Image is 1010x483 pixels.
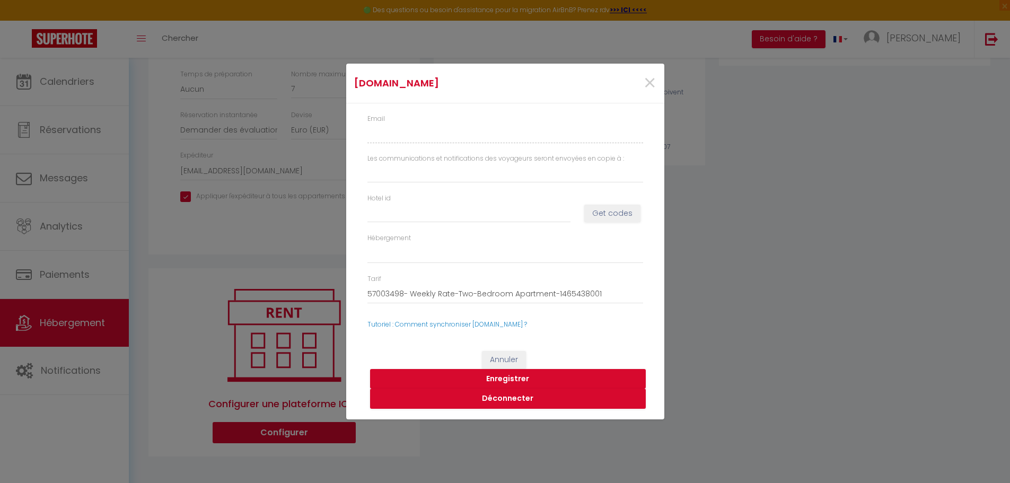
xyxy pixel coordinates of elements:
button: Annuler [482,351,526,369]
button: Get codes [584,205,640,223]
label: Tarif [367,274,381,284]
h4: [DOMAIN_NAME] [354,76,551,91]
span: × [643,67,656,99]
label: Hébergement [367,233,411,243]
label: Email [367,114,385,124]
label: Hotel id [367,194,391,204]
a: Tutoriel : Comment synchroniser [DOMAIN_NAME] ? [367,320,527,329]
label: Les communications et notifications des voyageurs seront envoyées en copie à : [367,154,624,164]
button: Déconnecter [370,389,646,409]
button: Enregistrer [370,369,646,389]
button: Close [643,72,656,95]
